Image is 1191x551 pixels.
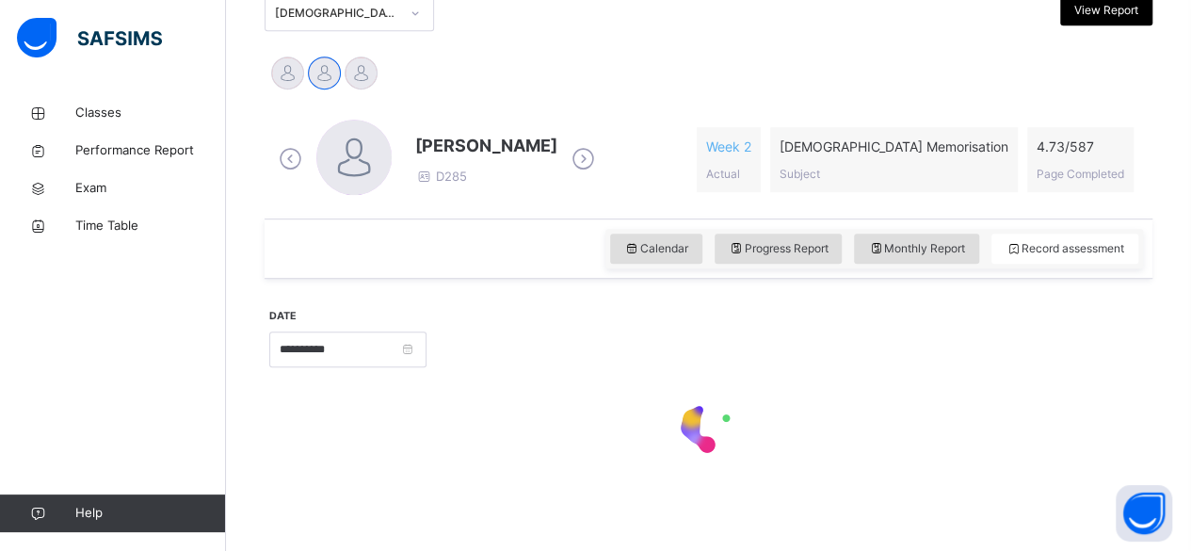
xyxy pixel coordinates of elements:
[1037,167,1124,181] span: Page Completed
[624,240,688,257] span: Calendar
[1116,485,1172,542] button: Open asap
[868,240,965,257] span: Monthly Report
[415,169,467,184] span: D285
[1006,240,1124,257] span: Record assessment
[729,240,829,257] span: Progress Report
[1074,2,1138,19] span: View Report
[275,5,399,22] div: [DEMOGRAPHIC_DATA] Memorisation (008)
[269,309,297,324] label: Date
[17,18,162,57] img: safsims
[780,167,820,181] span: Subject
[75,504,225,523] span: Help
[75,141,226,160] span: Performance Report
[75,217,226,235] span: Time Table
[780,137,1008,156] span: [DEMOGRAPHIC_DATA] Memorisation
[75,104,226,122] span: Classes
[706,167,740,181] span: Actual
[75,179,226,198] span: Exam
[415,133,557,158] span: [PERSON_NAME]
[1037,137,1124,156] span: 4.73 / 587
[706,137,751,156] span: Week 2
